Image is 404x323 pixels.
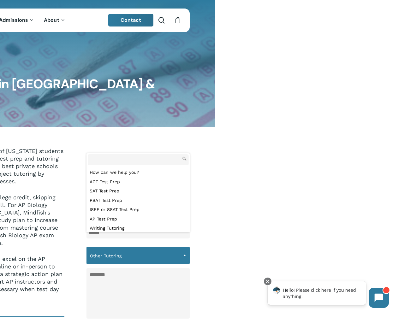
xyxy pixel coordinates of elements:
li: AP Test Prep [88,214,188,224]
a: Contact [108,14,154,26]
a: About [39,18,70,23]
span: About [44,17,59,23]
li: ACT Test Prep [88,177,188,187]
li: PSAT Test Prep [88,196,188,205]
li: SAT Test Prep [88,186,188,196]
li: How can we help you? [88,168,188,177]
iframe: Chatbot [261,276,395,314]
span: Other Tutoring [86,247,190,264]
h4: Get Started [DATE]! [86,152,190,164]
li: ISEE or SSAT Test Prep [88,205,188,214]
span: Other Tutoring [87,249,189,262]
span: Contact [121,17,141,23]
li: Writing Tutoring [88,224,188,233]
